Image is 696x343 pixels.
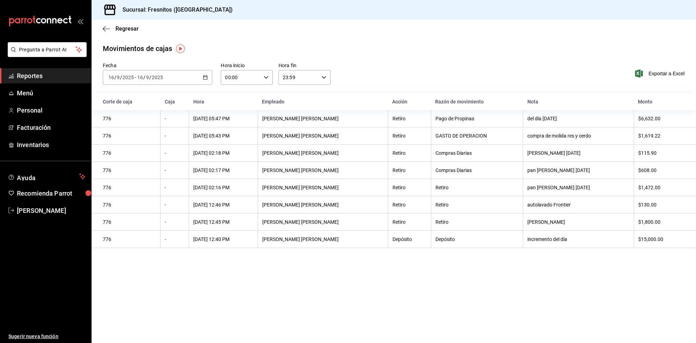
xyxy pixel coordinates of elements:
img: Tooltip marker [176,44,185,53]
div: Retiro [435,185,519,190]
div: Pago de Propinas [435,116,519,121]
div: Retiro [393,133,427,139]
div: Depósito [393,236,427,242]
div: Retiro [393,167,427,173]
div: [DATE] 12:45 PM [193,219,253,225]
div: 776 [103,236,156,242]
div: autolavado Frontier [527,202,629,208]
div: Retiro [393,202,427,208]
div: - [165,150,184,156]
div: [DATE] 12:40 PM [193,236,253,242]
div: pan [PERSON_NAME] [DATE] [527,167,629,173]
a: Pregunta a Parrot AI [5,51,87,58]
span: Facturación [17,123,86,132]
h3: Sucursal: Fresnitos ([GEOGRAPHIC_DATA]) [117,6,233,14]
div: 776 [103,219,156,225]
label: Fecha [103,63,212,68]
div: Acción [392,99,427,104]
span: [PERSON_NAME] [17,206,86,215]
div: compra de molida res y cerdo [527,133,629,139]
span: Personal [17,106,86,115]
div: 776 [103,150,156,156]
span: Sugerir nueva función [8,333,86,340]
div: GASTO DE OPERACION [435,133,519,139]
span: Ayuda [17,172,76,181]
div: Retiro [435,219,519,225]
div: Empleado [262,99,384,104]
div: [PERSON_NAME] [PERSON_NAME] [262,167,384,173]
input: -- [137,75,143,80]
div: Retiro [393,185,427,190]
div: $1,472.00 [638,185,685,190]
label: Hora inicio [221,63,273,68]
div: $115.90 [638,150,685,156]
input: ---- [122,75,134,80]
span: Menú [17,88,86,98]
div: [DATE] 02:17 PM [193,167,253,173]
div: $608.00 [638,167,685,173]
div: [DATE] 05:47 PM [193,116,253,121]
div: [PERSON_NAME] [PERSON_NAME] [262,150,384,156]
input: ---- [151,75,163,80]
div: $1,800.00 [638,219,685,225]
div: Retiro [393,150,427,156]
div: Caja [165,99,185,104]
input: -- [117,75,120,80]
input: -- [108,75,114,80]
div: $6,632.00 [638,116,685,121]
div: Retiro [393,219,427,225]
div: Hora [193,99,254,104]
div: $130.00 [638,202,685,208]
div: - [165,185,184,190]
div: Compras Diarias [435,150,519,156]
span: / [143,75,145,80]
div: [DATE] 02:18 PM [193,150,253,156]
div: [DATE] 02:16 PM [193,185,253,190]
span: Reportes [17,71,86,81]
span: - [135,75,136,80]
div: Monto [638,99,685,104]
div: - [165,202,184,208]
span: / [120,75,122,80]
div: - [165,167,184,173]
div: [PERSON_NAME] [PERSON_NAME] [262,236,384,242]
div: $15,000.00 [638,236,685,242]
div: 776 [103,202,156,208]
div: Nota [527,99,630,104]
div: [DATE] 05:43 PM [193,133,253,139]
div: [PERSON_NAME] [PERSON_NAME] [262,202,384,208]
div: 776 [103,133,156,139]
span: Pregunta a Parrot AI [19,46,76,53]
span: / [114,75,117,80]
div: - [165,219,184,225]
span: Recomienda Parrot [17,189,86,198]
div: 776 [103,167,156,173]
div: - [165,236,184,242]
div: Corte de caja [103,99,156,104]
div: [PERSON_NAME] [PERSON_NAME] [262,219,384,225]
div: Depósito [435,236,519,242]
div: [PERSON_NAME] [PERSON_NAME] [262,185,384,190]
div: [PERSON_NAME] [527,219,629,225]
div: $1,619.22 [638,133,685,139]
div: Retiro [435,202,519,208]
div: [DATE] 12:46 PM [193,202,253,208]
span: Inventarios [17,140,86,150]
div: pan [PERSON_NAME] [DATE] [527,185,629,190]
div: 776 [103,185,156,190]
button: Pregunta a Parrot AI [8,42,87,57]
label: Hora fin [278,63,331,68]
span: Regresar [115,25,139,32]
div: - [165,116,184,121]
div: Razón de movimiento [435,99,519,104]
div: [PERSON_NAME] [PERSON_NAME] [262,116,384,121]
button: Exportar a Excel [637,69,685,78]
div: Compras Diarias [435,167,519,173]
div: del día [DATE] [527,116,629,121]
div: incremento del día [527,236,629,242]
div: 776 [103,116,156,121]
div: [PERSON_NAME] [PERSON_NAME] [262,133,384,139]
button: Regresar [103,25,139,32]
